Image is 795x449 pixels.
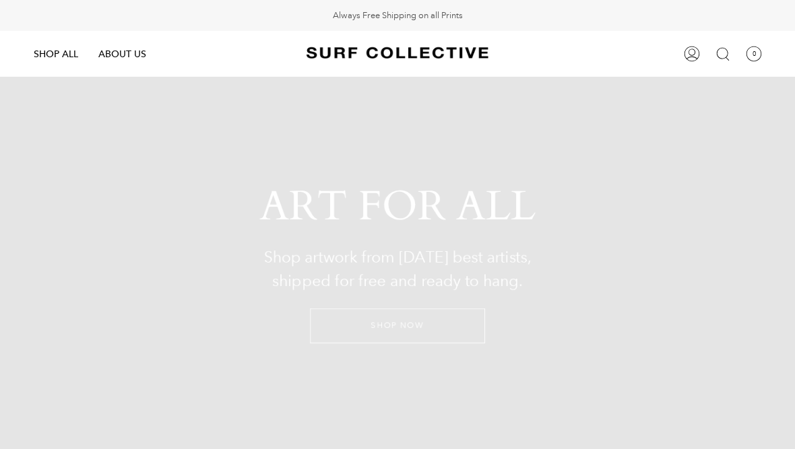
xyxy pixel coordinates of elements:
a: 0 [738,31,769,76]
h2: ART FOR ALL [239,182,556,232]
span: ABOUT US [98,48,146,60]
a: ABOUT US [88,31,156,76]
span: Always Free Shipping on all Prints [333,10,463,22]
span: SHOP ALL [34,48,78,60]
p: Shop artwork from [DATE] best artists, shipped for free and ready to hang. [239,246,556,292]
a: SHOP ALL [24,31,88,76]
a: SHOP NOW [310,308,485,343]
img: Surf Collective [307,41,488,66]
span: 0 [746,46,762,62]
